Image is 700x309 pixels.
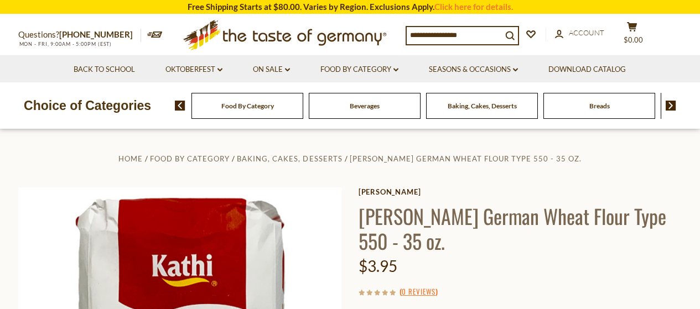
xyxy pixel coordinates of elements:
button: $0.00 [616,22,649,49]
a: [PHONE_NUMBER] [59,29,133,39]
a: Baking, Cakes, Desserts [237,154,342,163]
a: Seasons & Occasions [429,64,518,76]
span: $0.00 [624,35,643,44]
span: ( ) [400,286,438,297]
a: 0 Reviews [402,286,435,298]
a: Click here for details. [434,2,513,12]
a: Food By Category [320,64,398,76]
a: Breads [589,102,610,110]
a: Home [118,154,143,163]
a: Food By Category [150,154,230,163]
p: Questions? [18,28,141,42]
a: On Sale [253,64,290,76]
h1: [PERSON_NAME] German Wheat Flour Type 550 - 35 oz. [359,203,682,253]
a: Food By Category [221,102,274,110]
span: MON - FRI, 9:00AM - 5:00PM (EST) [18,41,112,47]
a: [PERSON_NAME] German Wheat Flour Type 550 - 35 oz. [350,154,582,163]
a: Download Catalog [548,64,626,76]
a: Baking, Cakes, Desserts [448,102,517,110]
span: $3.95 [359,256,397,275]
a: Account [555,27,604,39]
img: previous arrow [175,101,185,111]
a: Back to School [74,64,135,76]
span: Account [569,28,604,37]
a: [PERSON_NAME] [359,187,682,196]
img: next arrow [666,101,676,111]
a: Beverages [350,102,380,110]
a: Oktoberfest [165,64,222,76]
